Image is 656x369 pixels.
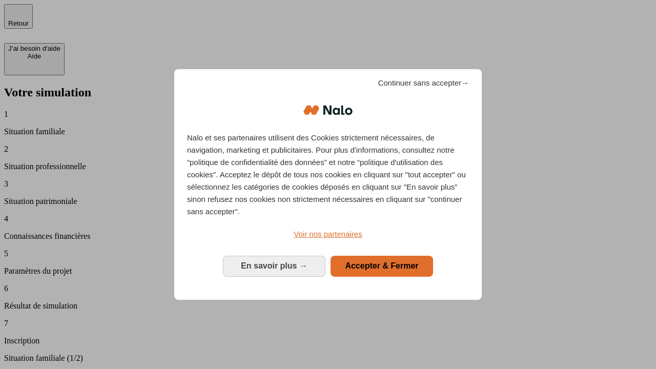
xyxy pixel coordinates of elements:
span: En savoir plus → [241,261,307,270]
span: Accepter & Fermer [345,261,418,270]
span: Continuer sans accepter→ [378,77,469,89]
span: Voir nos partenaires [294,230,362,238]
button: En savoir plus: Configurer vos consentements [223,256,325,276]
button: Accepter & Fermer: Accepter notre traitement des données et fermer [331,256,433,276]
a: Voir nos partenaires [187,228,469,240]
div: Bienvenue chez Nalo Gestion du consentement [174,69,482,299]
img: Logo [303,95,353,126]
p: Nalo et ses partenaires utilisent des Cookies strictement nécessaires, de navigation, marketing e... [187,132,469,218]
